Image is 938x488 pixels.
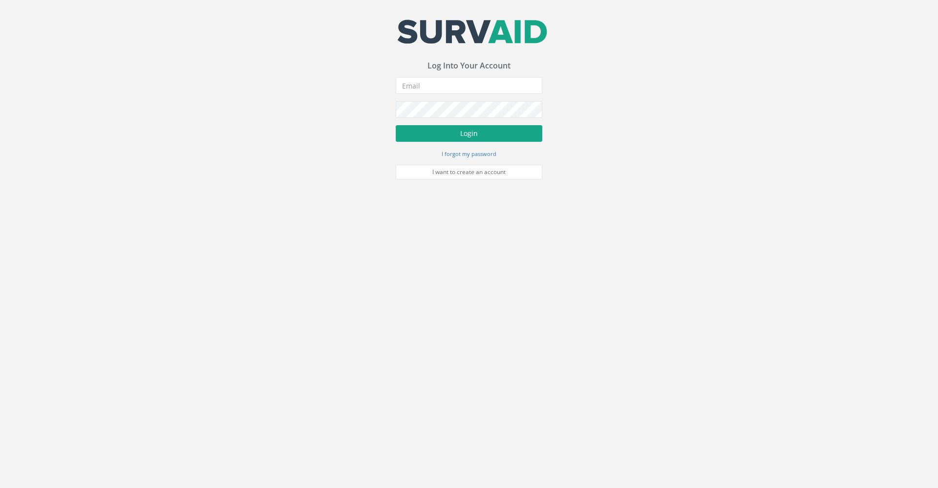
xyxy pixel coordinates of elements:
input: Email [396,77,542,94]
a: I forgot my password [442,149,496,158]
h3: Log Into Your Account [396,62,542,70]
a: I want to create an account [396,165,542,179]
small: I forgot my password [442,150,496,157]
button: Login [396,125,542,142]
